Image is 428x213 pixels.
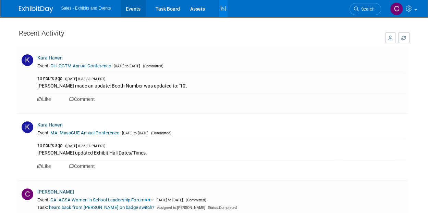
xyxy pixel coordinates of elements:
span: Search [359,6,375,12]
a: Search [350,3,381,15]
img: C.jpg [22,188,33,200]
a: heard back from [PERSON_NAME] on badge switch? [49,205,154,210]
a: [PERSON_NAME] [37,189,74,195]
span: (Committed) [141,64,163,68]
span: 10 hours ago [37,76,62,81]
span: [DATE] to [DATE] [112,64,140,68]
a: Comment [69,163,95,169]
span: ([DATE] 8:25:27 PM EST) [63,144,106,148]
img: Christine Lurz [390,2,403,15]
a: Comment [69,96,95,102]
span: Assigned to: [157,205,177,210]
a: Kara Haven [37,55,63,61]
a: CA: ACSA Women in School Leadership Forum [50,197,155,202]
span: Status: [208,205,219,210]
span: Task: [37,205,48,210]
span: [DATE] to [DATE] [155,198,183,202]
a: Kara Haven [37,122,63,128]
a: Like [37,96,51,102]
img: K.jpg [22,121,33,133]
span: Completed [206,205,237,210]
span: [PERSON_NAME] [155,205,205,210]
span: 10 hours ago [37,143,62,148]
img: K.jpg [22,54,33,66]
a: MA: MassCUE Annual Conference [50,130,119,135]
span: [DATE] to [DATE] [120,131,148,135]
span: Sales - Exhibits and Events [61,6,111,11]
span: (Committed) [149,131,172,135]
span: Event: [37,63,49,68]
a: OH: OCTM Annual Conference [50,63,111,68]
span: Event: [37,197,49,202]
img: ExhibitDay [19,6,53,13]
span: (Committed) [184,198,206,202]
div: [PERSON_NAME] made an update: Booth Number was updated to: '10'. [37,82,405,89]
div: [PERSON_NAME] updated Exhibit Hall Dates/Times. [37,149,405,156]
div: Recent Activity [19,26,378,44]
span: ([DATE] 8:32:33 PM EST) [63,77,106,81]
a: Like [37,163,51,169]
span: Event: [37,130,49,135]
